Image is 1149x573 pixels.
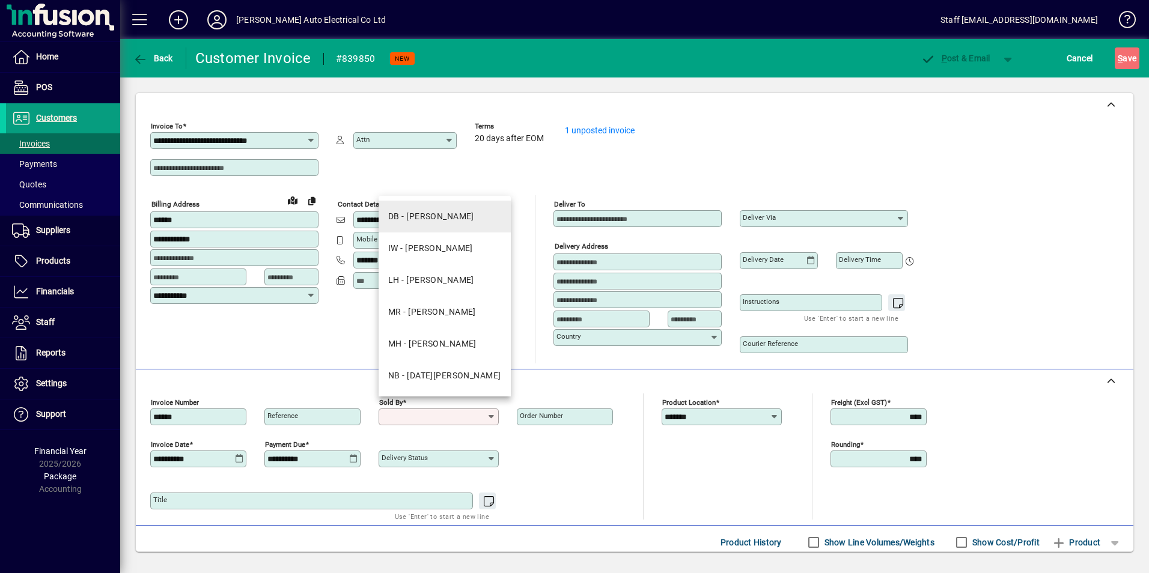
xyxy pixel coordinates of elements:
button: Profile [198,9,236,31]
span: Quotes [12,180,46,189]
a: Knowledge Base [1110,2,1134,41]
a: View on map [283,190,302,210]
a: Quotes [6,174,120,195]
div: LH - [PERSON_NAME] [388,274,474,286]
a: Suppliers [6,216,120,246]
span: Product History [721,533,782,552]
span: Financial Year [34,446,87,456]
button: Back [130,47,176,69]
mat-label: Invoice date [151,440,189,449]
span: ost & Email [921,53,990,63]
label: Show Line Volumes/Weights [822,536,934,548]
button: Product [1046,532,1106,553]
span: Staff [36,317,55,327]
span: Suppliers [36,225,70,235]
mat-label: Mobile [356,235,377,243]
mat-hint: Use 'Enter' to start a new line [395,509,489,523]
div: Staff [EMAIL_ADDRESS][DOMAIN_NAME] [940,10,1098,29]
span: Product [1052,533,1100,552]
a: Staff [6,308,120,338]
mat-label: Deliver To [554,200,585,208]
mat-label: Attn [356,135,370,144]
mat-label: Reference [267,411,298,420]
mat-label: Courier Reference [743,339,798,348]
span: Customers [36,113,77,123]
mat-option: MH - Monica Hayward [379,328,511,360]
span: Package [44,471,76,481]
span: P [942,53,947,63]
mat-option: LH - Liz Henley [379,264,511,296]
mat-label: Delivery date [743,255,784,264]
mat-label: Country [556,332,581,341]
mat-label: Rounding [831,440,860,449]
div: MH - [PERSON_NAME] [388,338,477,350]
mat-label: Title [153,496,167,504]
div: #839850 [336,49,376,68]
button: Post & Email [915,47,996,69]
span: Terms [475,123,547,130]
a: 1 unposted invoice [565,126,635,135]
a: Financials [6,277,120,307]
a: Home [6,42,120,72]
a: Invoices [6,133,120,154]
mat-label: Invoice To [151,122,183,130]
mat-label: Payment due [265,440,305,449]
app-page-header-button: Back [120,47,186,69]
span: Financials [36,286,74,296]
mat-label: Delivery time [839,255,881,264]
span: Products [36,256,70,265]
mat-label: Deliver via [743,213,776,222]
mat-label: Delivery status [382,453,428,462]
label: Show Cost/Profit [970,536,1040,548]
span: Communications [12,200,83,210]
mat-option: MR - Michael Rucroft [379,296,511,328]
a: Support [6,399,120,429]
mat-option: IW - Ian Wilson [379,232,511,264]
mat-option: NB - Noel Birchall [379,360,511,392]
a: Reports [6,338,120,368]
button: Save [1115,47,1139,69]
a: Settings [6,369,120,399]
div: [PERSON_NAME] Auto Electrical Co Ltd [236,10,386,29]
mat-label: Order number [520,411,563,420]
div: DB - [PERSON_NAME] [388,210,474,223]
a: Products [6,246,120,276]
mat-label: Sold by [379,398,403,407]
span: Back [133,53,173,63]
span: Settings [36,378,67,388]
mat-label: Freight (excl GST) [831,398,887,407]
span: Support [36,409,66,419]
mat-option: DB - Darryl Birchall [379,201,511,232]
button: Cancel [1064,47,1096,69]
div: NB - [DATE][PERSON_NAME] [388,369,501,382]
div: IW - [PERSON_NAME] [388,242,473,255]
mat-label: Product location [662,398,716,407]
span: Invoices [12,139,50,148]
span: Reports [36,348,66,357]
span: POS [36,82,52,92]
span: Home [36,52,58,61]
mat-label: Invoice number [151,398,199,407]
span: Cancel [1067,49,1093,68]
div: Customer Invoice [195,49,311,68]
button: Add [159,9,198,31]
a: Payments [6,154,120,174]
mat-label: Instructions [743,297,779,306]
span: ave [1118,49,1136,68]
div: MR - [PERSON_NAME] [388,306,476,318]
mat-hint: Use 'Enter' to start a new line [804,311,898,325]
span: S [1118,53,1123,63]
span: Payments [12,159,57,169]
a: POS [6,73,120,103]
span: NEW [395,55,410,62]
button: Product History [716,532,787,553]
span: 20 days after EOM [475,134,544,144]
button: Copy to Delivery address [302,191,322,210]
a: Communications [6,195,120,215]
